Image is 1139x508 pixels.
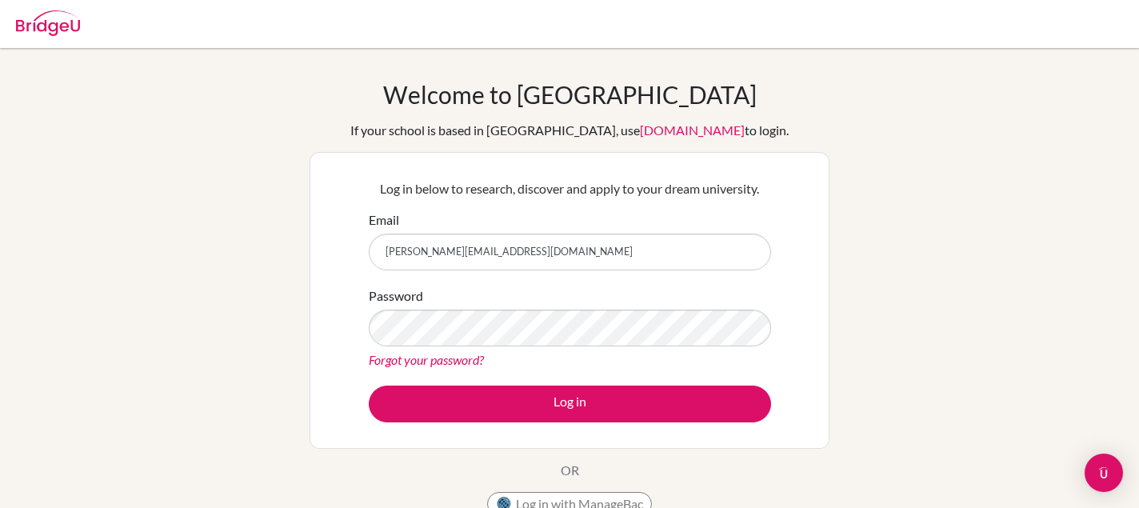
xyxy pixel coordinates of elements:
[1085,454,1123,492] div: Open Intercom Messenger
[561,461,579,480] p: OR
[640,122,745,138] a: [DOMAIN_NAME]
[383,80,757,109] h1: Welcome to [GEOGRAPHIC_DATA]
[369,179,771,198] p: Log in below to research, discover and apply to your dream university.
[369,210,399,230] label: Email
[369,386,771,422] button: Log in
[369,352,484,367] a: Forgot your password?
[350,121,789,140] div: If your school is based in [GEOGRAPHIC_DATA], use to login.
[369,286,423,306] label: Password
[16,10,80,36] img: Bridge-U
